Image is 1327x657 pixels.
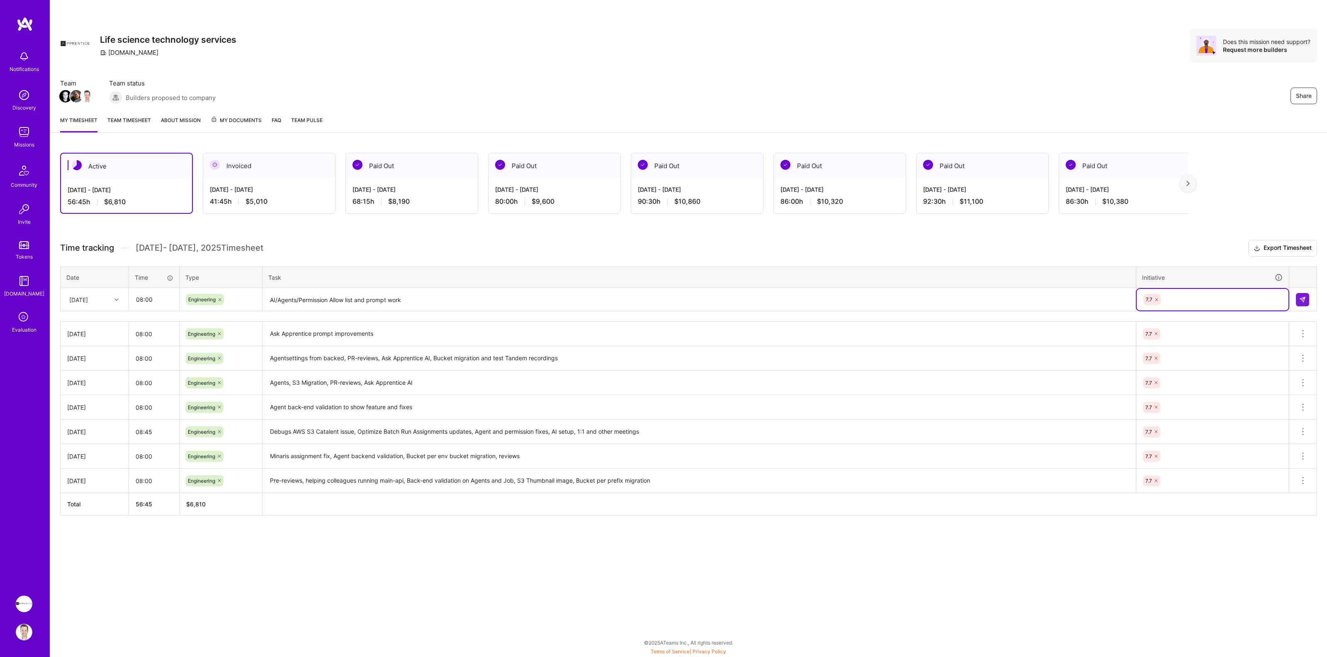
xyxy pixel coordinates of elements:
a: Team Member Avatar [60,89,71,103]
img: Active [72,160,82,170]
input: HH:MM [129,323,179,345]
div: 92:30 h [923,197,1042,206]
img: Builders proposed to company [109,91,122,104]
div: Paid Out [774,153,906,178]
span: 7.7 [1145,453,1152,459]
div: [DATE] [67,354,122,363]
div: [DATE] - [DATE] [495,185,614,194]
div: Paid Out [631,153,763,178]
input: HH:MM [129,421,179,443]
span: Engineering [188,296,216,303]
img: Paid Out [923,160,933,170]
span: Share [1296,92,1312,100]
span: $5,010 [245,197,267,206]
span: Builders proposed to company [126,93,216,102]
textarea: Agentsettings from backed, PR-reviews, Ask Apprentice AI, Bucket migration and test Tandem record... [263,347,1135,370]
span: Team [60,79,92,88]
img: Team Member Avatar [59,90,72,103]
img: Community [14,161,34,181]
div: [DATE] - [DATE] [352,185,471,194]
span: 7.7 [1145,331,1152,337]
span: $6,810 [104,198,126,206]
div: Invite [18,217,31,226]
div: [DATE] [67,476,122,485]
div: Discovery [12,103,36,112]
div: 86:00 h [780,197,899,206]
th: Task [262,266,1136,288]
div: Notifications [10,65,39,73]
a: About Mission [161,116,201,132]
div: Initiative [1142,273,1283,282]
div: [DATE] - [DATE] [1066,185,1184,194]
a: FAQ [272,116,281,132]
img: guide book [16,273,32,289]
span: Engineering [188,404,215,410]
span: $11,100 [960,197,983,206]
span: $9,600 [532,197,554,206]
input: HH:MM [129,288,179,310]
img: Team Member Avatar [70,90,83,103]
div: 90:30 h [638,197,756,206]
textarea: Debugs AWS S3 Catalent issue, Optimize Batch Run Assignments updates, Agent and permission fixes,... [263,420,1135,443]
input: HH:MM [129,372,179,394]
div: Time [135,273,173,282]
th: 56:45 [129,493,180,515]
span: Engineering [188,331,215,337]
div: 86:30 h [1066,197,1184,206]
img: Avatar [1196,36,1216,56]
div: [DATE] [67,379,122,387]
a: Team Member Avatar [71,89,82,103]
span: $10,860 [674,197,700,206]
div: [DATE] [67,330,122,338]
textarea: Agents, S3 Migration, PR-reviews, Ask Apprentice AI [263,371,1135,394]
img: Paid Out [1066,160,1076,170]
div: Invoiced [203,153,335,178]
div: Community [11,181,37,189]
i: icon SelectionTeam [16,310,32,325]
span: 7.7 [1145,404,1152,410]
textarea: Pre-reviews, helping colleagues running main-api, Back-end validation on Agents and Job, S3 Thumb... [263,469,1135,492]
div: [DATE] [67,427,122,436]
img: Company Logo [60,29,90,59]
span: $ 6,810 [186,501,206,508]
div: null [1296,293,1310,306]
div: [DATE] [67,403,122,412]
span: Engineering [188,429,215,435]
div: [DATE] [67,452,122,461]
input: HH:MM [129,347,179,369]
img: bell [16,48,32,65]
img: logo [17,17,33,32]
div: [DATE] - [DATE] [923,185,1042,194]
img: Invoiced [210,160,220,170]
textarea: Agent back-end validation to show feature and fixes [263,396,1135,419]
img: right [1186,181,1190,186]
i: icon Download [1254,244,1260,253]
a: Team Pulse [291,116,323,132]
div: [DATE] - [DATE] [68,186,185,194]
img: Invite [16,201,32,217]
a: Terms of Service [651,648,690,655]
a: My timesheet [60,116,97,132]
div: Paid Out [1059,153,1191,178]
span: [DATE] - [DATE] , 2025 Timesheet [136,243,263,253]
textarea: Minaris assignment fix, Agent backend validation, Bucket per env bucket migration, reviews [263,445,1135,468]
img: discovery [16,87,32,103]
div: [DATE] - [DATE] [210,185,328,194]
span: Engineering [188,355,215,361]
div: Paid Out [489,153,620,178]
img: Paid Out [352,160,362,170]
h3: Life science technology services [100,34,236,45]
span: Engineering [188,380,215,386]
a: My Documents [211,116,262,132]
div: © 2025 ATeams Inc., All rights reserved. [50,632,1327,653]
a: User Avatar [14,624,34,640]
span: My Documents [211,116,262,125]
img: Team Member Avatar [81,90,93,103]
img: User Avatar [16,624,32,640]
a: Apprentice: Life science technology services [14,596,34,612]
span: Team status [109,79,216,88]
img: Paid Out [495,160,505,170]
i: icon Chevron [114,298,119,302]
div: 41:45 h [210,197,328,206]
div: 80:00 h [495,197,614,206]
